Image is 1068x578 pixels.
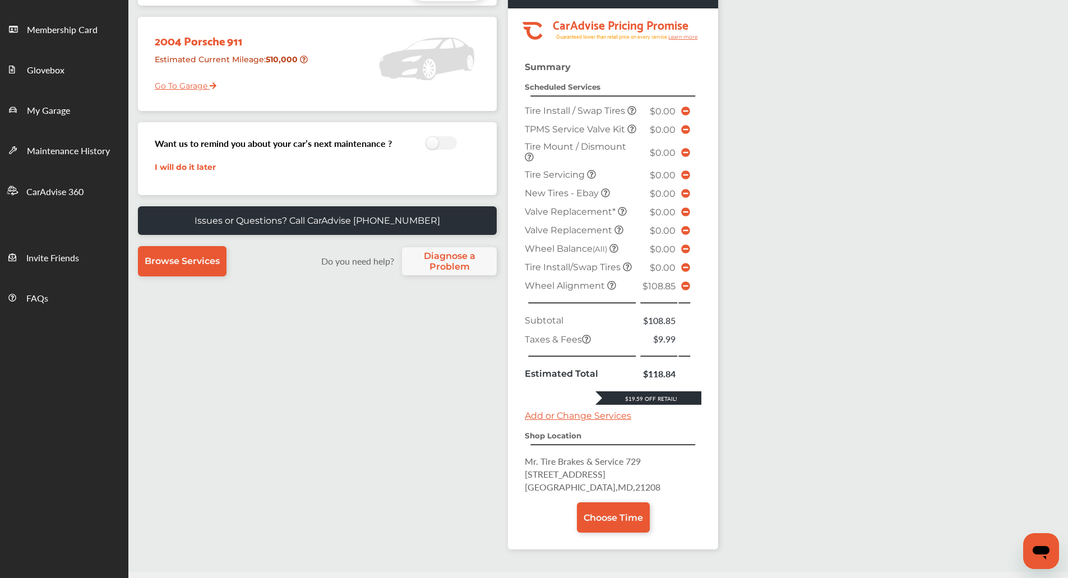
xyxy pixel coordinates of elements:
span: New Tires - Ebay [525,188,601,198]
div: $19.59 Off Retail! [595,395,701,403]
span: $0.00 [650,262,676,273]
p: Issues or Questions? Call CarAdvise [PHONE_NUMBER] [195,215,440,226]
span: $0.00 [650,188,676,199]
a: Glovebox [1,49,128,89]
span: Tire Install / Swap Tires [525,105,627,116]
span: Taxes & Fees [525,334,591,345]
strong: Scheduled Services [525,82,600,91]
td: $118.84 [640,364,678,383]
span: $0.00 [650,225,676,236]
span: $0.00 [650,244,676,255]
span: [STREET_ADDRESS] [525,468,605,480]
img: placeholder_car.5a1ece94.svg [379,22,474,95]
span: Tire Servicing [525,169,587,180]
span: $0.00 [650,170,676,181]
span: $0.00 [650,106,676,117]
a: Diagnose a Problem [402,247,497,275]
span: TPMS Service Valve Kit [525,124,627,135]
a: Add or Change Services [525,410,631,421]
td: Estimated Total [522,364,640,383]
span: Tire Mount / Dismount [525,141,626,152]
a: Maintenance History [1,130,128,170]
h3: Want us to remind you about your car’s next maintenance ? [155,137,392,150]
span: [GEOGRAPHIC_DATA] , MD , 21208 [525,480,660,493]
iframe: Button to launch messaging window [1023,533,1059,569]
a: Go To Garage [146,72,216,94]
span: Glovebox [27,63,64,78]
span: $108.85 [642,281,676,292]
span: Browse Services [145,256,220,266]
tspan: Learn more [668,34,698,40]
label: Do you need help? [316,255,399,267]
a: Browse Services [138,246,226,276]
tspan: Guaranteed lower than retail price on every service. [556,33,668,40]
a: I will do it later [155,162,216,172]
td: $9.99 [640,330,678,348]
div: Estimated Current Mileage : [146,50,311,78]
tspan: CarAdvise Pricing Promise [553,14,688,34]
span: $0.00 [650,124,676,135]
a: Membership Card [1,8,128,49]
span: $0.00 [650,147,676,158]
span: Choose Time [584,512,643,523]
strong: Shop Location [525,431,581,440]
span: Valve Replacement* [525,206,618,217]
strong: 510,000 [266,54,300,64]
span: Invite Friends [26,251,79,266]
a: Issues or Questions? Call CarAdvise [PHONE_NUMBER] [138,206,497,235]
span: FAQs [26,292,48,306]
strong: Summary [525,62,571,72]
span: Maintenance History [27,144,110,159]
span: Wheel Alignment [525,280,607,291]
span: My Garage [27,104,70,118]
td: $108.85 [640,311,678,330]
span: $0.00 [650,207,676,218]
span: Valve Replacement [525,225,614,235]
span: Mr. Tire Brakes & Service 729 [525,455,641,468]
td: Subtotal [522,311,640,330]
span: Tire Install/Swap Tires [525,262,623,272]
span: Membership Card [27,23,98,38]
span: Wheel Balance [525,243,609,254]
span: Diagnose a Problem [408,251,491,272]
span: CarAdvise 360 [26,185,84,200]
small: (All) [593,244,607,253]
div: 2004 Porsche 911 [146,22,311,50]
a: Choose Time [577,502,650,533]
a: My Garage [1,89,128,130]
